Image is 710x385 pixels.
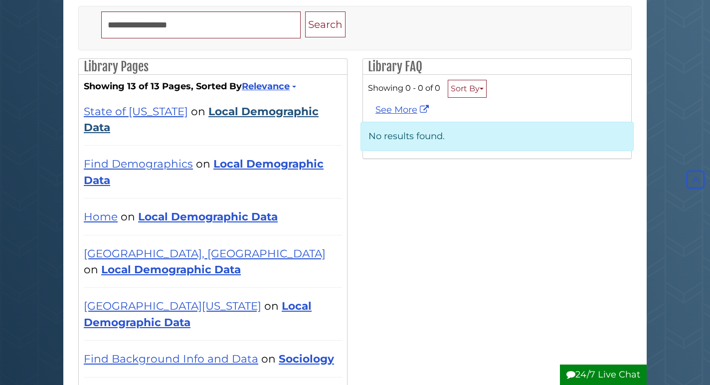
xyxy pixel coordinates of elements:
[363,59,631,75] h2: Library FAQ
[84,157,193,170] a: Find Demographics
[84,263,98,276] span: on
[191,105,205,118] span: on
[121,210,135,223] span: on
[84,210,118,223] a: Home
[101,263,241,276] a: Local Demographic Data
[264,299,279,312] span: on
[375,104,431,115] a: See More
[84,80,342,93] strong: Showing 13 of 13 Pages, Sorted By
[242,81,295,92] a: Relevance
[261,352,276,365] span: on
[138,210,278,223] a: Local Demographic Data
[305,11,346,38] button: Search
[84,105,188,118] a: State of [US_STATE]
[84,105,319,134] a: Local Demographic Data
[84,299,312,328] a: Local Demographic Data
[84,157,324,186] a: Local Demographic Data
[84,299,261,312] a: [GEOGRAPHIC_DATA][US_STATE]
[360,122,634,151] p: No results found.
[84,352,258,365] a: Find Background Info and Data
[196,157,210,170] span: on
[279,352,334,365] a: Sociology
[684,175,708,186] a: Back to Top
[79,59,347,75] h2: Library Pages
[560,365,647,385] button: 24/7 Live Chat
[448,80,487,98] button: Sort By
[84,247,326,260] a: [GEOGRAPHIC_DATA], [GEOGRAPHIC_DATA]
[368,83,440,93] span: Showing 0 - 0 of 0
